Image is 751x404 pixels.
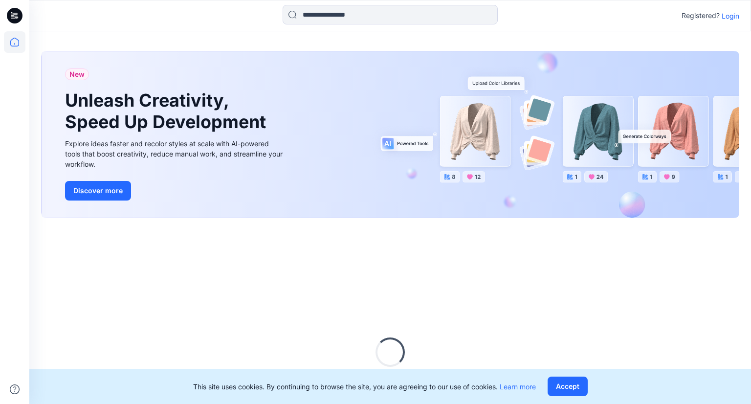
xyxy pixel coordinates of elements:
div: Explore ideas faster and recolor styles at scale with AI-powered tools that boost creativity, red... [65,138,285,169]
a: Learn more [500,382,536,391]
p: Login [722,11,739,21]
button: Discover more [65,181,131,201]
p: Registered? [682,10,720,22]
button: Accept [548,377,588,396]
h1: Unleash Creativity, Speed Up Development [65,90,270,132]
p: This site uses cookies. By continuing to browse the site, you are agreeing to our use of cookies. [193,382,536,392]
a: Discover more [65,181,285,201]
span: New [69,68,85,80]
